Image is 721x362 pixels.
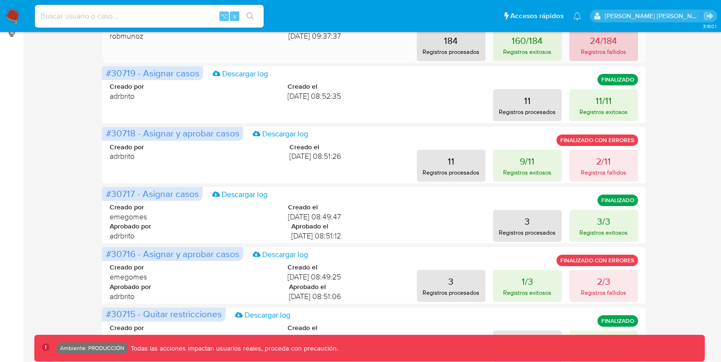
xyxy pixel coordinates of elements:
span: 3.160.1 [703,22,716,30]
p: Todas las acciones impactan usuarios reales, proceda con precaución. [128,344,338,353]
a: Notificaciones [573,12,581,20]
input: Buscar usuario o caso... [35,10,264,22]
a: Salir [704,11,714,21]
p: Ambiente: PRODUCCIÓN [60,346,124,350]
p: miguel.rodriguez@mercadolibre.com.co [605,11,701,21]
span: ⌥ [220,11,227,21]
span: s [233,11,236,21]
button: search-icon [240,10,260,23]
span: Accesos rápidos [510,11,564,21]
